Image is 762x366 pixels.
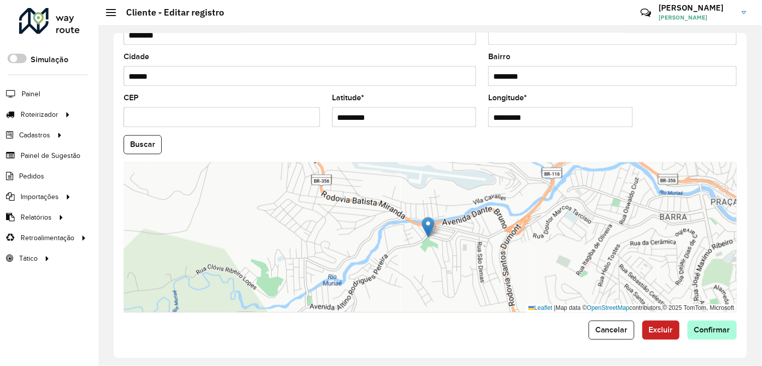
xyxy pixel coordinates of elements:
span: Cadastros [19,130,50,140]
label: Simulação [31,54,68,66]
span: | [554,305,556,312]
span: Painel [22,89,40,99]
label: CEP [124,92,139,104]
span: Importações [21,192,59,202]
label: Bairro [488,51,510,63]
span: Pedidos [19,171,44,181]
label: Latitude [332,92,364,104]
a: Contato Rápido [635,2,657,24]
span: Relatórios [21,212,52,223]
span: Cancelar [595,326,628,334]
button: Cancelar [589,321,634,340]
span: Roteirizador [21,109,58,120]
span: Confirmar [694,326,730,334]
span: Excluir [649,326,673,334]
img: Marker [422,217,434,238]
label: Longitude [488,92,527,104]
a: Leaflet [528,305,553,312]
span: Tático [19,253,38,264]
h2: Cliente - Editar registro [116,7,224,18]
button: Excluir [642,321,680,340]
span: [PERSON_NAME] [659,13,734,22]
button: Confirmar [688,321,737,340]
a: OpenStreetMap [587,305,630,312]
button: Buscar [124,135,162,154]
div: Map data © contributors,© 2025 TomTom, Microsoft [526,304,737,313]
span: Painel de Sugestão [21,150,80,161]
label: Cidade [124,51,149,63]
h3: [PERSON_NAME] [659,3,734,13]
span: Retroalimentação [21,233,74,243]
